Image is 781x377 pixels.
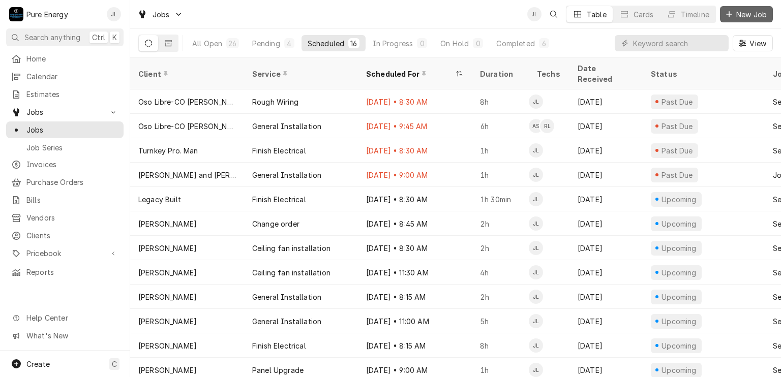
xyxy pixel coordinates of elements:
div: Finish Electrical [252,340,306,351]
a: Go to Jobs [133,6,187,23]
a: Home [6,50,124,67]
div: Panel Upgrade [252,365,304,375]
div: JL [529,363,543,377]
div: James Linnenkamp's Avatar [527,7,542,21]
div: [DATE] [569,163,643,187]
div: JL [529,290,543,304]
div: [DATE] [569,309,643,333]
span: Clients [26,230,118,241]
div: Completed [496,38,534,49]
div: General Installation [252,292,321,302]
span: Search anything [24,32,80,43]
div: Client [138,69,234,79]
div: 2h [472,236,529,260]
div: Finish Electrical [252,194,306,205]
div: 26 [228,38,236,49]
div: Past Due [660,121,695,132]
div: [PERSON_NAME] [138,243,197,254]
div: [DATE] • 8:30 AM [358,187,472,211]
div: [DATE] [569,285,643,309]
div: James Linnenkamp's Avatar [529,338,543,353]
div: Rodolfo Hernandez Lorenzo's Avatar [540,119,554,133]
div: P [9,7,23,21]
div: Past Due [660,145,695,156]
div: General Installation [252,170,321,180]
div: Pending [252,38,280,49]
div: [PERSON_NAME] [138,316,197,327]
div: 0 [475,38,481,49]
div: Pure Energy's Avatar [9,7,23,21]
div: 4 [286,38,292,49]
a: Purchase Orders [6,174,124,191]
div: Rough Wiring [252,97,298,107]
div: James Linnenkamp's Avatar [529,168,543,182]
div: Upcoming [660,218,698,229]
div: JL [529,95,543,109]
div: 0 [419,38,425,49]
button: View [733,35,773,51]
div: Upcoming [660,243,698,254]
div: Oso Libre-CO [PERSON_NAME] [138,121,236,132]
div: [DATE] • 9:45 AM [358,114,472,138]
div: JL [529,314,543,328]
div: James Linnenkamp's Avatar [529,241,543,255]
div: JL [529,192,543,206]
div: 16 [350,38,357,49]
div: General Installation [252,316,321,327]
div: 8h [472,333,529,358]
div: Albert Hernandez Soto's Avatar [529,119,543,133]
div: [DATE] [569,89,643,114]
div: James Linnenkamp's Avatar [529,95,543,109]
div: Timeline [681,9,709,20]
div: Oso Libre-CO [PERSON_NAME] [138,97,236,107]
div: 6h [472,114,529,138]
div: [PERSON_NAME] [138,267,197,278]
span: View [747,38,768,49]
div: Upcoming [660,340,698,351]
div: Ceiling fan installation [252,243,331,254]
div: RL [540,119,554,133]
div: [DATE] • 8:30 AM [358,138,472,163]
a: Bills [6,192,124,208]
div: [DATE] • 9:00 AM [358,163,472,187]
div: Upcoming [660,267,698,278]
div: 5h [472,309,529,333]
div: [DATE] • 11:00 AM [358,309,472,333]
div: [PERSON_NAME] [138,292,197,302]
div: [DATE] • 8:15 AM [358,285,472,309]
div: Turnkey Pro. Man [138,145,198,156]
div: Techs [537,69,561,79]
div: James Linnenkamp's Avatar [529,265,543,279]
span: Jobs [26,124,118,135]
span: C [112,359,117,369]
div: All Open [192,38,222,49]
div: Upcoming [660,316,698,327]
a: Vendors [6,209,124,226]
span: Jobs [153,9,170,20]
div: Pure Energy [26,9,68,20]
span: What's New [26,330,117,341]
div: [PERSON_NAME] [138,340,197,351]
a: Job Series [6,139,124,156]
div: [DATE] • 8:45 AM [358,211,472,236]
div: [DATE] • 8:30 AM [358,236,472,260]
div: Scheduled For [366,69,454,79]
button: New Job [720,6,773,22]
div: 1h [472,138,529,163]
div: Service [252,69,348,79]
div: James Linnenkamp's Avatar [529,143,543,158]
div: General Installation [252,121,321,132]
span: Home [26,53,118,64]
div: Scheduled [308,38,344,49]
div: 8h [472,89,529,114]
a: Invoices [6,156,124,173]
span: Calendar [26,71,118,82]
span: Estimates [26,89,118,100]
div: [DATE] • 11:30 AM [358,260,472,285]
span: Purchase Orders [26,177,118,187]
a: Reports [6,264,124,280]
div: 4h [472,260,529,285]
a: Go to Pricebook [6,245,124,262]
a: Go to Help Center [6,309,124,326]
span: Bills [26,195,118,205]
